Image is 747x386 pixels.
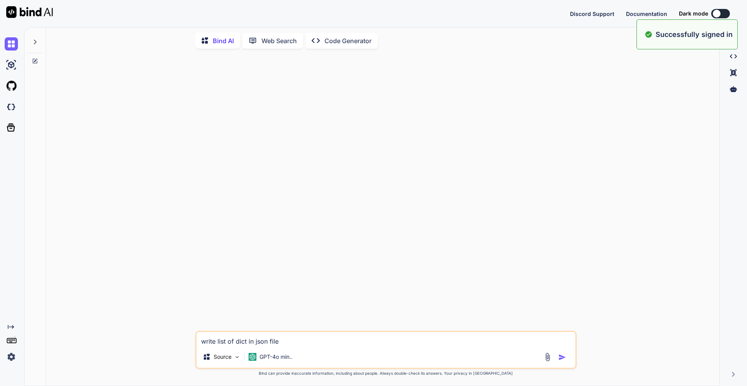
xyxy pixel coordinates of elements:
[195,370,577,376] p: Bind can provide inaccurate information, including about people. Always double-check its answers....
[249,353,256,361] img: GPT-4o mini
[6,6,53,18] img: Bind AI
[626,10,667,17] span: Documentation
[5,100,18,114] img: darkCloudIdeIcon
[5,58,18,72] img: ai-studio
[570,10,614,17] span: Discord Support
[5,350,18,363] img: settings
[570,10,614,18] button: Discord Support
[5,79,18,93] img: githubLight
[214,353,231,361] p: Source
[260,353,293,361] p: GPT-4o min..
[626,10,667,18] button: Documentation
[645,29,652,40] img: alert
[261,36,297,45] p: Web Search
[5,37,18,51] img: chat
[543,353,552,362] img: attachment
[234,354,240,360] img: Pick Models
[324,36,372,45] p: Code Generator
[679,10,708,17] span: Dark mode
[656,29,733,40] p: Successfully signed in
[213,36,234,45] p: Bind AI
[558,353,566,361] img: icon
